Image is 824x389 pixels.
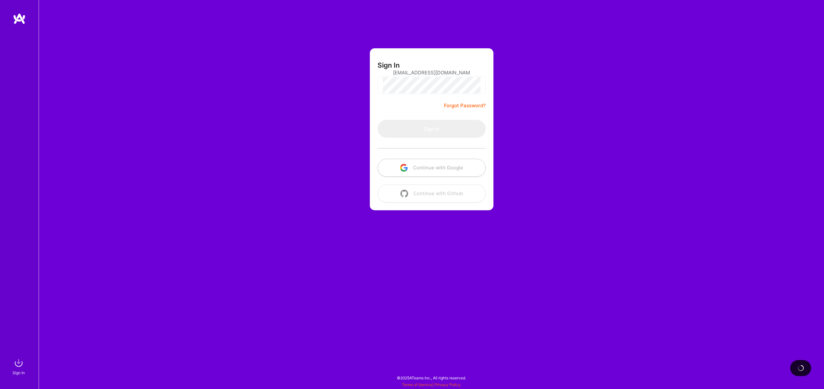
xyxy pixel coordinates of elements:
[14,356,25,376] a: sign inSign In
[39,370,824,386] div: © 2025 ATeams Inc., All rights reserved.
[400,190,408,197] img: icon
[796,364,805,373] img: loading
[378,159,486,177] button: Continue with Google
[444,102,486,109] a: Forgot Password?
[402,382,461,387] span: |
[378,185,486,203] button: Continue with Github
[378,61,400,69] h3: Sign In
[13,13,26,24] img: logo
[13,369,25,376] div: Sign In
[378,120,486,138] button: Sign In
[402,382,432,387] a: Terms of Service
[435,382,461,387] a: Privacy Policy
[393,64,470,81] input: Email...
[400,164,408,172] img: icon
[12,356,25,369] img: sign in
